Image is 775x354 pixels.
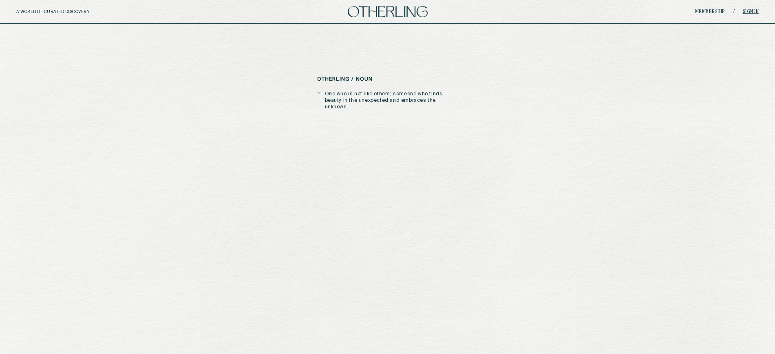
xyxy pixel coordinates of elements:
[16,9,126,14] h5: A WORLD OF CURATED DISCOVERY.
[317,77,373,82] h5: otherling / noun
[325,91,458,110] p: One who is not like others; someone who finds beauty in the unexpected and embraces the unknown.
[743,9,759,14] a: Sign in
[695,9,725,14] a: Membership
[348,6,428,17] img: logo
[733,9,735,15] span: /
